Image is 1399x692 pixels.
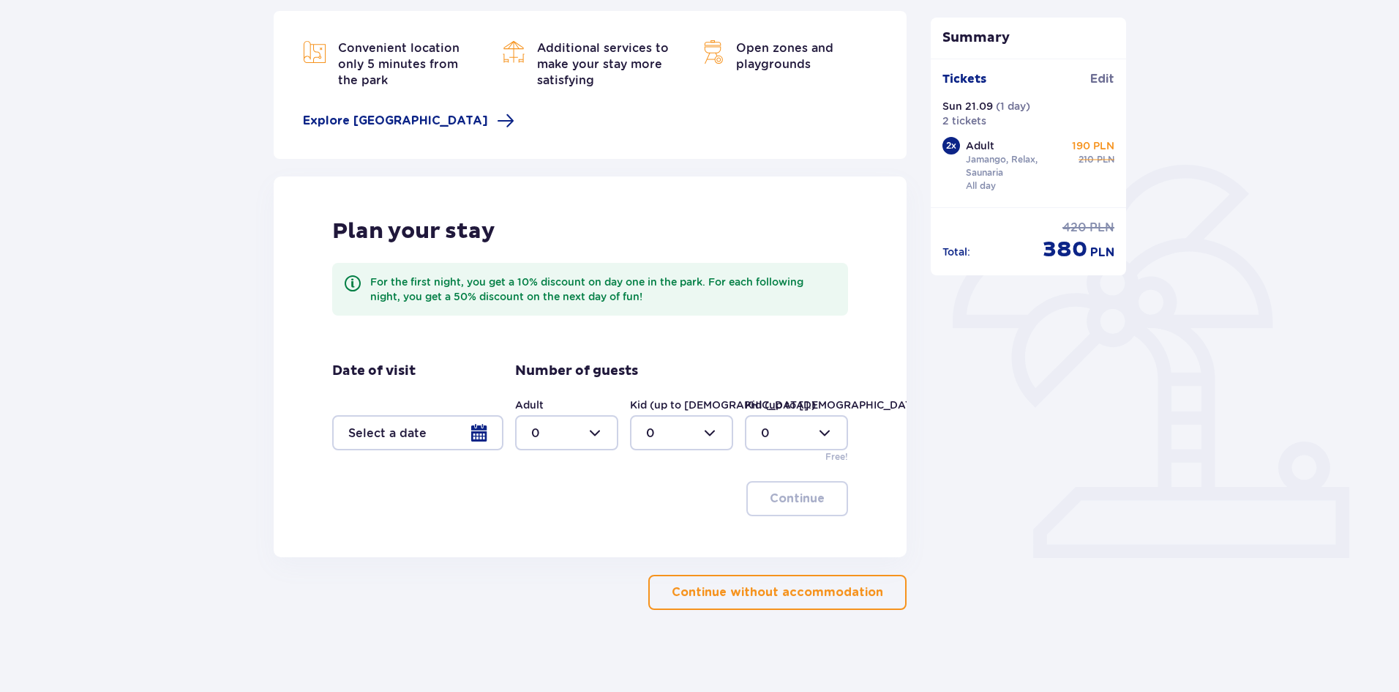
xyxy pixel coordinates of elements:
[770,491,825,507] p: Continue
[1090,71,1114,87] a: Edit
[515,398,544,412] label: Adult
[332,362,416,380] p: Date of visit
[332,217,495,245] p: Plan your stay
[746,481,848,516] button: Continue
[942,114,986,128] p: 2 tickets
[1072,138,1114,153] p: 190 PLN
[825,450,848,464] p: Free!
[1079,153,1094,166] p: 210
[942,71,986,87] p: Tickets
[672,584,883,600] p: Continue without accommodation
[303,40,326,64] img: Map Icon
[966,179,996,193] p: All day
[515,362,638,380] p: Number of guests
[1090,245,1114,261] p: PLN
[1062,220,1087,236] p: 420
[942,99,993,114] p: Sun 21.09
[701,40,724,64] img: Map Icon
[931,29,1127,47] p: Summary
[942,245,970,259] p: Total :
[966,138,994,153] p: Adult
[630,398,816,412] label: Kid (up to [DEMOGRAPHIC_DATA].)
[502,40,525,64] img: Bar Icon
[648,575,907,610] button: Continue without accommodation
[1089,220,1114,236] p: PLN
[370,275,836,304] div: For the first night, you get a 10% discount on day one in the park. For each following night, you...
[745,398,931,412] label: Kid (up to [DEMOGRAPHIC_DATA].)
[1097,153,1114,166] p: PLN
[303,112,514,130] a: Explore [GEOGRAPHIC_DATA]
[303,113,488,129] span: Explore [GEOGRAPHIC_DATA]
[942,137,960,155] div: 2 x
[736,41,833,71] span: Open zones and playgrounds
[338,41,460,87] span: Convenient location only 5 minutes from the park
[1043,236,1087,264] p: 380
[537,41,669,87] span: Additional services to make your stay more satisfying
[966,153,1067,179] p: Jamango, Relax, Saunaria
[996,99,1030,114] p: ( 1 day )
